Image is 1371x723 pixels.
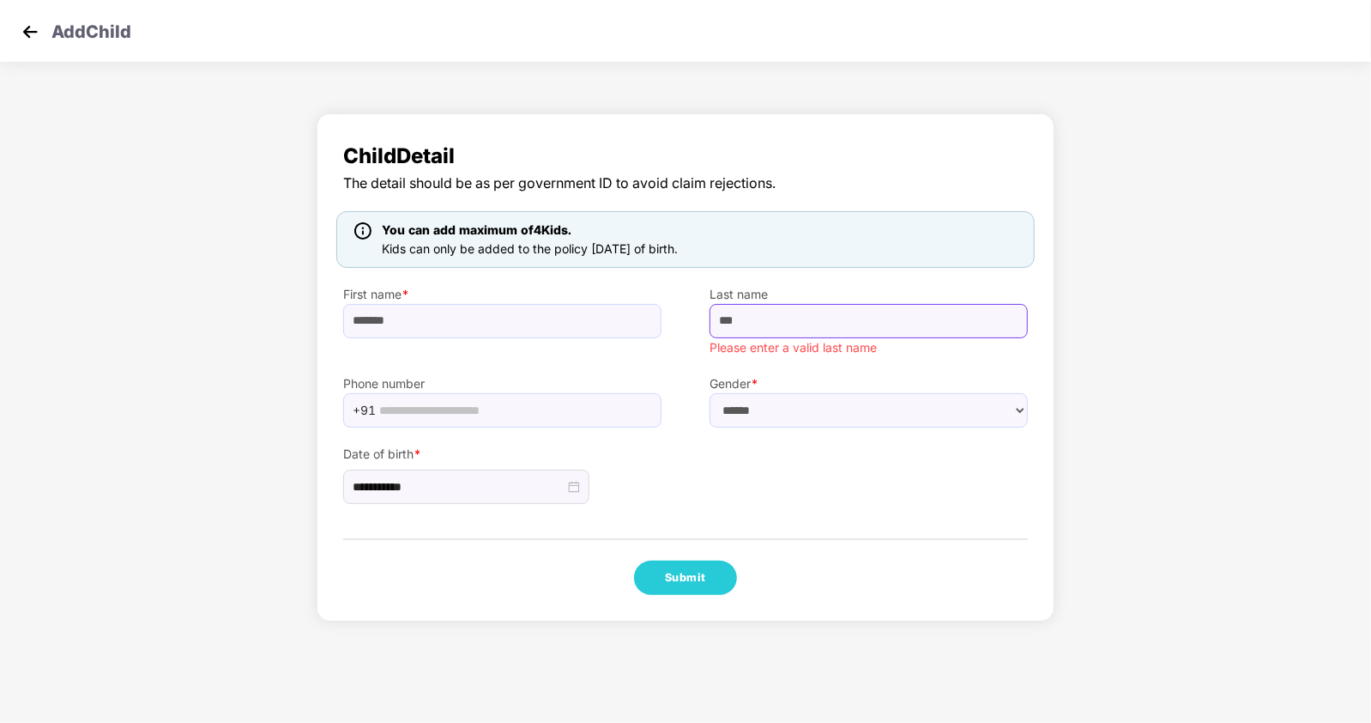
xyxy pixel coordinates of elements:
label: Last name [710,285,1028,304]
span: The detail should be as per government ID to avoid claim rejections. [343,173,1028,194]
span: You can add maximum of 4 Kids. [382,222,571,237]
img: svg+xml;base64,PHN2ZyB4bWxucz0iaHR0cDovL3d3dy53My5vcmcvMjAwMC9zdmciIHdpZHRoPSIzMCIgaGVpZ2h0PSIzMC... [17,19,43,45]
img: icon [354,222,371,240]
span: Kids can only be added to the policy [DATE] of birth. [382,241,678,256]
label: Phone number [343,374,661,393]
span: Please enter a valid last name [710,340,877,355]
span: +91 [353,398,376,423]
button: Submit [634,561,737,595]
p: Add Child [51,19,131,39]
span: Child Detail [343,140,1028,173]
label: Date of birth [343,445,661,464]
label: Gender [710,374,1028,393]
label: First name [343,285,661,304]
